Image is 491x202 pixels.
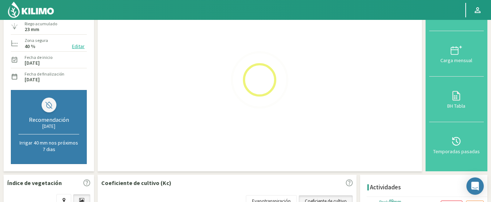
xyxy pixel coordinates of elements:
[429,77,484,122] button: BH Tabla
[25,37,48,44] label: Zona segura
[18,123,79,129] div: [DATE]
[223,44,296,116] img: Loading...
[466,177,484,195] div: Open Intercom Messenger
[70,42,87,51] button: Editar
[25,71,64,77] label: Fecha de finalización
[25,54,52,61] label: Fecha de inicio
[25,44,35,49] label: 40 %
[431,149,482,154] div: Temporadas pasadas
[7,1,55,18] img: Kilimo
[25,27,39,32] label: 23 mm
[18,116,79,123] div: Recomendación
[25,77,40,82] label: [DATE]
[431,103,482,108] div: BH Tabla
[18,139,79,152] p: Irrigar 40 mm nos próximos 7 dias
[370,184,401,191] h4: Actividades
[101,179,171,187] p: Coeficiente de cultivo (Kc)
[429,31,484,77] button: Carga mensual
[25,21,57,27] label: Riego acumulado
[7,179,62,187] p: Índice de vegetación
[431,58,482,63] div: Carga mensual
[429,122,484,168] button: Temporadas pasadas
[25,61,40,65] label: [DATE]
